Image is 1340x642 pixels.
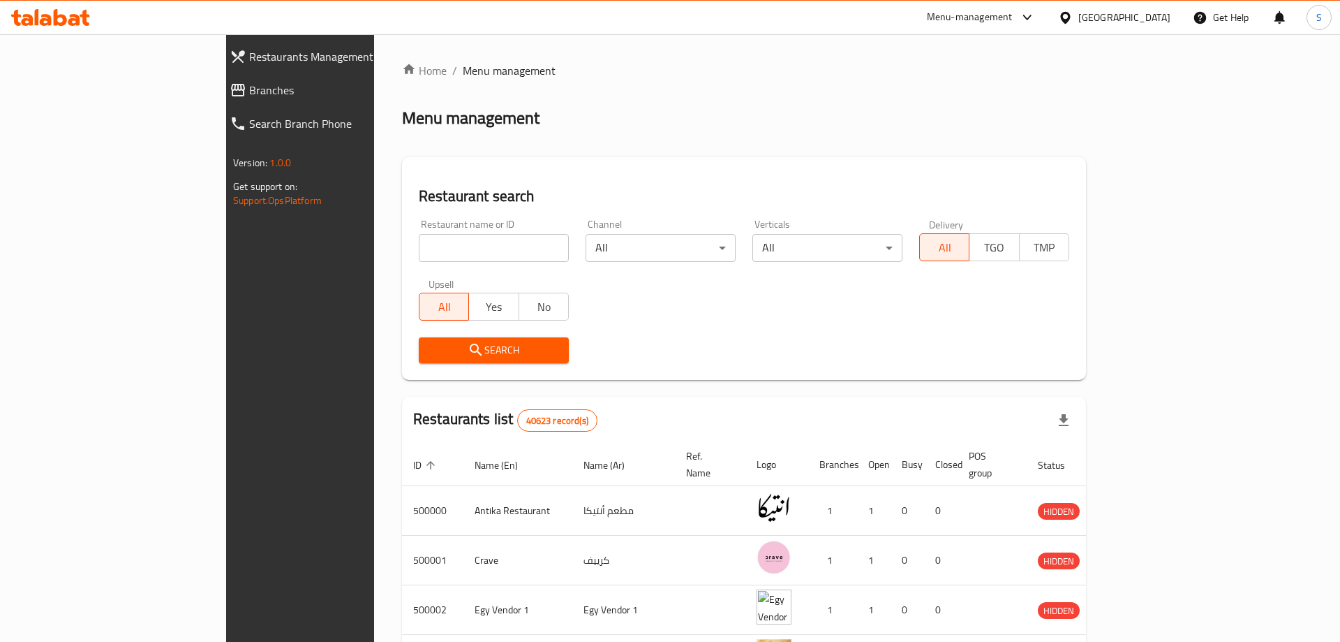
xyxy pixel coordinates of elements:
[572,486,675,536] td: مطعم أنتيكا
[975,238,1013,258] span: TGO
[218,73,450,107] a: Branches
[1019,233,1069,261] button: TMP
[925,238,964,258] span: All
[452,62,457,79] li: /
[402,62,1086,79] nav: breadcrumb
[249,82,439,99] span: Branches
[919,233,969,261] button: All
[233,191,322,210] a: Support.OpsPlatform
[419,234,569,262] input: Search for restaurant name or ID..
[969,448,1010,481] span: POS group
[857,536,891,585] td: 1
[857,585,891,635] td: 1
[218,40,450,73] a: Restaurants Management
[269,154,291,172] span: 1.0.0
[745,444,808,486] th: Logo
[233,177,297,196] span: Get support on:
[1038,457,1083,474] span: Status
[419,186,1069,207] h2: Restaurant search
[808,585,857,635] td: 1
[857,444,891,486] th: Open
[583,457,643,474] span: Name (Ar)
[463,62,556,79] span: Menu management
[757,490,791,525] img: Antika Restaurant
[463,585,572,635] td: Egy Vendor 1
[857,486,891,536] td: 1
[463,536,572,585] td: Crave
[891,585,924,635] td: 0
[891,536,924,585] td: 0
[1038,553,1080,569] span: HIDDEN
[475,297,513,317] span: Yes
[927,9,1013,26] div: Menu-management
[525,297,563,317] span: No
[757,540,791,575] img: Crave
[969,233,1019,261] button: TGO
[1038,603,1080,619] span: HIDDEN
[249,115,439,132] span: Search Branch Phone
[402,107,539,129] h2: Menu management
[929,219,964,229] label: Delivery
[752,234,902,262] div: All
[891,444,924,486] th: Busy
[429,279,454,289] label: Upsell
[419,293,469,321] button: All
[1316,10,1322,25] span: S
[413,457,440,474] span: ID
[924,486,958,536] td: 0
[572,585,675,635] td: Egy Vendor 1
[419,337,569,363] button: Search
[468,293,519,321] button: Yes
[924,536,958,585] td: 0
[249,48,439,65] span: Restaurants Management
[1047,404,1080,437] div: Export file
[1038,504,1080,520] span: HIDDEN
[517,409,597,432] div: Total records count
[808,444,857,486] th: Branches
[1025,238,1064,258] span: TMP
[463,486,572,536] td: Antika Restaurant
[519,293,569,321] button: No
[518,414,597,428] span: 40623 record(s)
[924,585,958,635] td: 0
[413,409,597,432] h2: Restaurants list
[1078,10,1170,25] div: [GEOGRAPHIC_DATA]
[586,234,736,262] div: All
[475,457,536,474] span: Name (En)
[430,342,558,359] span: Search
[891,486,924,536] td: 0
[233,154,267,172] span: Version:
[1038,553,1080,569] div: HIDDEN
[572,536,675,585] td: كرييف
[757,590,791,625] img: Egy Vendor 1
[808,486,857,536] td: 1
[686,448,729,481] span: Ref. Name
[425,297,463,317] span: All
[924,444,958,486] th: Closed
[218,107,450,140] a: Search Branch Phone
[808,536,857,585] td: 1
